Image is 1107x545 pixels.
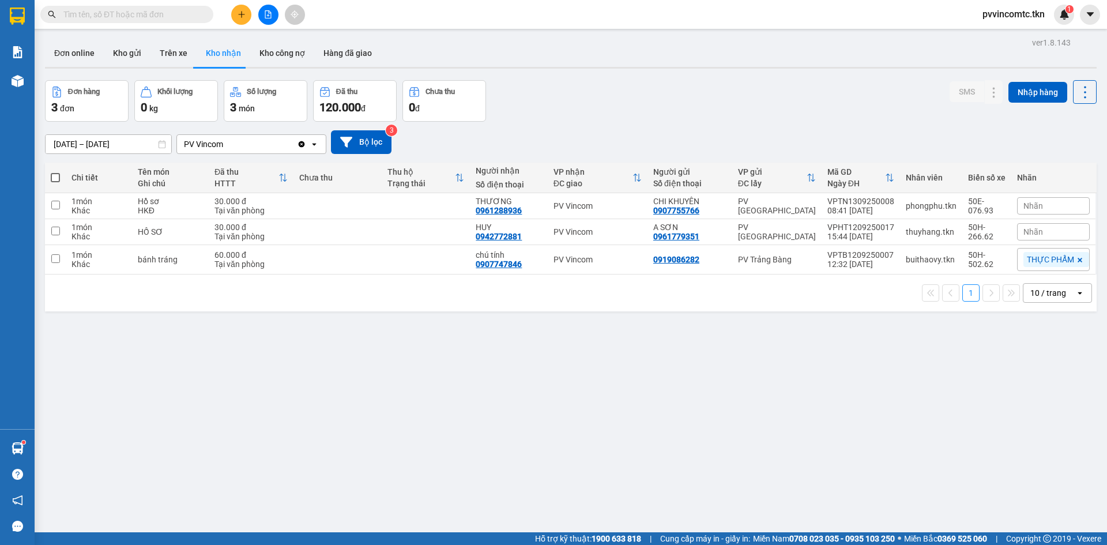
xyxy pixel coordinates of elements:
span: Nhãn [1023,201,1043,211]
span: pvvincomtc.tkn [973,7,1054,21]
input: Select a date range. [46,135,171,153]
button: caret-down [1080,5,1100,25]
div: Chưa thu [299,173,376,182]
div: Số lượng [247,88,276,96]
div: PV Vincom [553,201,642,211]
div: PV [GEOGRAPHIC_DATA] [738,223,816,241]
button: Bộ lọc [331,130,391,154]
span: 0 [141,100,147,114]
div: 0961288936 [476,206,522,215]
div: 08:41 [DATE] [827,206,894,215]
span: đ [415,104,420,113]
div: VPHT1209250017 [827,223,894,232]
div: Tên món [138,167,203,176]
span: THỰC PHẨM [1027,254,1074,265]
span: ⚪️ [898,536,901,541]
div: 30.000 đ [214,197,288,206]
div: HUY [476,223,541,232]
div: Biển số xe [968,173,1006,182]
span: caret-down [1085,9,1095,20]
div: Thu hộ [387,167,455,176]
img: solution-icon [12,46,24,58]
button: Nhập hàng [1008,82,1067,103]
div: bánh tráng [138,255,203,264]
div: PV Vincom [184,138,223,150]
input: Selected PV Vincom. [224,138,225,150]
div: Ghi chú [138,179,203,188]
div: VP nhận [553,167,632,176]
div: HKĐ [138,206,203,215]
span: kg [149,104,158,113]
div: PV Vincom [553,255,642,264]
div: Nhãn [1017,173,1090,182]
strong: 1900 633 818 [592,534,641,543]
div: Đã thu [336,88,357,96]
div: Chi tiết [71,173,126,182]
div: Tại văn phòng [214,260,288,269]
button: file-add [258,5,278,25]
div: VPTB1209250007 [827,250,894,260]
span: | [996,532,997,545]
div: Khối lượng [157,88,193,96]
div: Người gửi [653,167,726,176]
span: notification [12,495,23,506]
span: plus [238,10,246,18]
button: Số lượng3món [224,80,307,122]
div: ver 1.8.143 [1032,36,1071,49]
div: 50E-076.93 [968,197,1006,215]
button: Đơn hàng3đơn [45,80,129,122]
button: Kho gửi [104,39,150,67]
div: THƯƠNG [476,197,541,206]
div: Số điện thoại [653,179,726,188]
button: 1 [962,284,980,302]
sup: 1 [1065,5,1074,13]
div: Đã thu [214,167,278,176]
span: file-add [264,10,272,18]
div: Hồ sơ [138,197,203,206]
div: CHI KHUYÊN [653,197,726,206]
div: Tại văn phòng [214,206,288,215]
img: warehouse-icon [12,442,24,454]
span: | [650,532,652,545]
div: Nhân viên [906,173,957,182]
div: 30.000 đ [214,223,288,232]
svg: open [1075,288,1085,298]
div: Người nhận [476,166,541,175]
div: 1 món [71,250,126,260]
div: Khác [71,260,126,269]
div: buithaovy.tkn [906,255,957,264]
div: A SƠN [653,223,726,232]
button: Trên xe [150,39,197,67]
span: Miền Bắc [904,532,987,545]
div: Đơn hàng [68,88,100,96]
div: Ngày ĐH [827,179,885,188]
div: 1 món [71,223,126,232]
img: icon-new-feature [1059,9,1070,20]
div: Số điện thoại [476,180,541,189]
div: 50H-266.62 [968,223,1006,241]
button: Đã thu120.000đ [313,80,397,122]
button: aim [285,5,305,25]
button: Chưa thu0đ [402,80,486,122]
sup: 3 [386,125,397,136]
th: Toggle SortBy [209,163,293,193]
th: Toggle SortBy [548,163,647,193]
span: Nhãn [1023,227,1043,236]
span: Cung cấp máy in - giấy in: [660,532,750,545]
div: 0961779351 [653,232,699,241]
strong: 0708 023 035 - 0935 103 250 [789,534,895,543]
button: Kho nhận [197,39,250,67]
button: Đơn online [45,39,104,67]
div: 15:44 [DATE] [827,232,894,241]
div: Trạng thái [387,179,455,188]
div: thuyhang.tkn [906,227,957,236]
div: VP gửi [738,167,807,176]
div: ĐC lấy [738,179,807,188]
div: chú tính [476,250,541,260]
img: warehouse-icon [12,75,24,87]
div: 0942772881 [476,232,522,241]
div: 60.000 đ [214,250,288,260]
span: đơn [60,104,74,113]
span: 0 [409,100,415,114]
div: PV Trảng Bàng [738,255,816,264]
